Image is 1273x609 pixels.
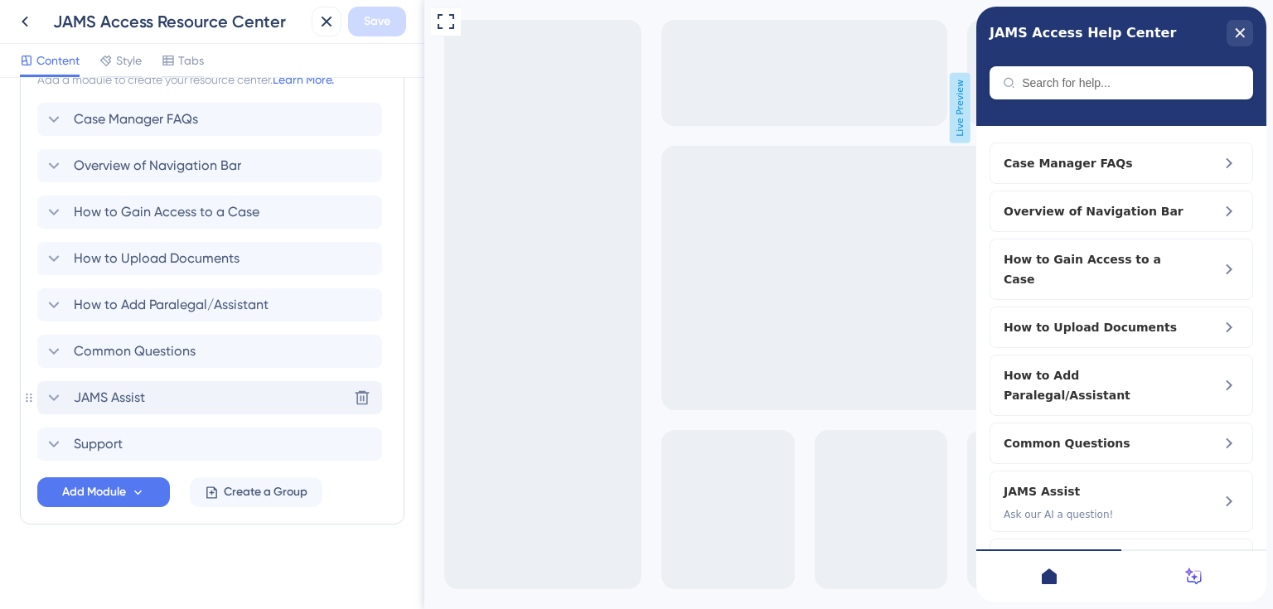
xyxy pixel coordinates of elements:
[250,13,277,40] div: close resource center
[27,311,215,331] span: How to Upload Documents
[348,7,406,36] button: Save
[273,73,334,86] a: Learn More.
[37,428,387,461] div: Support
[13,14,200,39] span: JAMS Access Help Center
[37,288,387,321] div: How to Add Paralegal/Assistant
[37,477,170,507] button: Add Module
[143,11,149,24] div: 3
[27,147,215,167] span: Case Manager FAQs
[178,51,204,70] span: Tabs
[62,482,126,502] span: Add Module
[37,381,387,414] div: JAMS Assist
[37,73,273,86] span: Add a module to create your resource center.
[224,482,307,502] span: Create a Group
[74,388,145,408] span: JAMS Assist
[364,12,390,31] span: Save
[37,196,387,229] div: How to Gain Access to a Case
[27,501,215,515] span: Ask our AI a question!
[27,427,215,447] span: Common Questions
[74,249,240,268] span: How to Upload Documents
[74,109,198,129] span: Case Manager FAQs
[37,242,387,275] div: How to Upload Documents
[37,149,387,182] div: Overview of Navigation Bar
[74,295,269,315] span: How to Add Paralegal/Assistant
[74,156,241,176] span: Overview of Navigation Bar
[38,7,131,27] span: Help Center
[27,359,215,399] span: How to Add Paralegal/Assistant
[525,73,546,143] span: Live Preview
[27,243,215,283] span: How to Gain Access to a Case
[116,51,142,70] span: Style
[74,434,123,454] span: Support
[37,335,387,368] div: Common Questions
[36,51,80,70] span: Content
[37,103,387,136] div: Case Manager FAQs
[190,477,322,507] button: Create a Group
[27,475,215,495] span: JAMS Assist
[74,202,259,222] span: How to Gain Access to a Case
[27,195,215,215] span: Overview of Navigation Bar
[27,475,215,515] div: JAMS Assist
[53,10,305,33] div: JAMS Access Resource Center
[74,341,196,361] span: Common Questions
[46,70,264,83] input: Search for help...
